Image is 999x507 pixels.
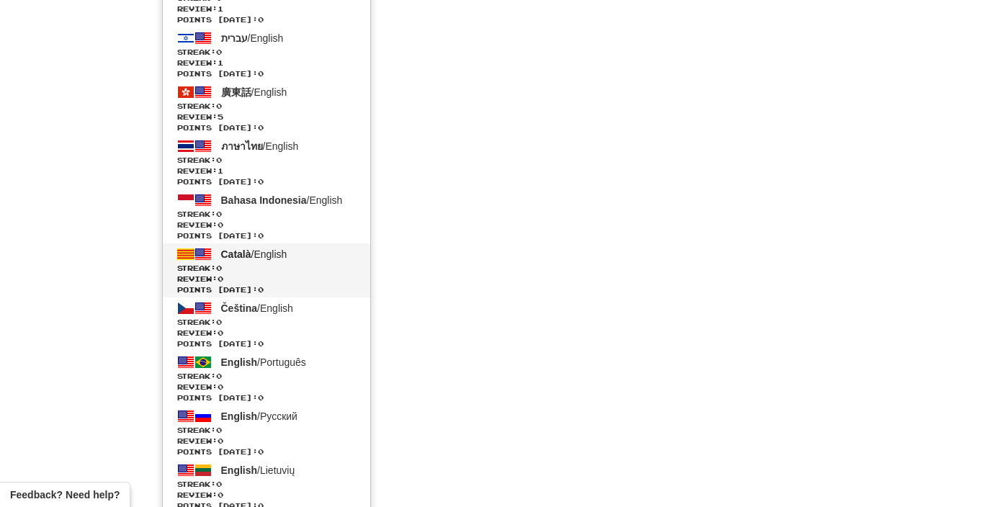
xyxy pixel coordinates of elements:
[163,81,370,135] a: 廣東話/EnglishStreak:0 Review:5Points [DATE]:0
[221,86,287,98] span: / English
[163,351,370,405] a: English/PortuguêsStreak:0 Review:0Points [DATE]:0
[216,480,222,488] span: 0
[177,176,356,187] span: Points [DATE]: 0
[177,274,356,284] span: Review: 0
[221,465,295,476] span: / Lietuvių
[216,318,222,326] span: 0
[163,297,370,351] a: Čeština/EnglishStreak:0 Review:0Points [DATE]:0
[177,371,356,382] span: Streak:
[177,101,356,112] span: Streak:
[177,4,356,14] span: Review: 1
[216,372,222,380] span: 0
[221,356,306,368] span: / Português
[221,140,299,152] span: / English
[163,243,370,297] a: Català/EnglishStreak:0 Review:0Points [DATE]:0
[221,194,343,206] span: / English
[221,32,284,44] span: / English
[177,122,356,133] span: Points [DATE]: 0
[216,102,222,110] span: 0
[177,68,356,79] span: Points [DATE]: 0
[177,490,356,501] span: Review: 0
[177,338,356,349] span: Points [DATE]: 0
[221,140,263,152] span: ภาษาไทย
[163,405,370,459] a: English/РусскийStreak:0 Review:0Points [DATE]:0
[177,284,356,295] span: Points [DATE]: 0
[221,194,307,206] span: Bahasa Indonesia
[221,465,258,476] span: English
[177,392,356,403] span: Points [DATE]: 0
[177,317,356,328] span: Streak:
[177,166,356,176] span: Review: 1
[177,436,356,447] span: Review: 0
[216,48,222,56] span: 0
[10,488,120,502] span: Open feedback widget
[221,410,297,422] span: / Русский
[216,210,222,218] span: 0
[221,302,258,314] span: Čeština
[177,230,356,241] span: Points [DATE]: 0
[177,263,356,274] span: Streak:
[177,155,356,166] span: Streak:
[177,209,356,220] span: Streak:
[221,248,287,260] span: / English
[221,86,251,98] span: 廣東話
[221,302,293,314] span: / English
[177,14,356,25] span: Points [DATE]: 0
[216,156,222,164] span: 0
[163,135,370,189] a: ภาษาไทย/EnglishStreak:0 Review:1Points [DATE]:0
[163,189,370,243] a: Bahasa Indonesia/EnglishStreak:0 Review:0Points [DATE]:0
[177,58,356,68] span: Review: 1
[177,112,356,122] span: Review: 5
[163,27,370,81] a: עברית/EnglishStreak:0 Review:1Points [DATE]:0
[221,410,258,422] span: English
[221,32,248,44] span: עברית
[221,248,251,260] span: Català
[177,220,356,230] span: Review: 0
[216,426,222,434] span: 0
[177,425,356,436] span: Streak:
[177,447,356,457] span: Points [DATE]: 0
[216,264,222,272] span: 0
[177,479,356,490] span: Streak:
[177,47,356,58] span: Streak:
[177,328,356,338] span: Review: 0
[221,356,258,368] span: English
[177,382,356,392] span: Review: 0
